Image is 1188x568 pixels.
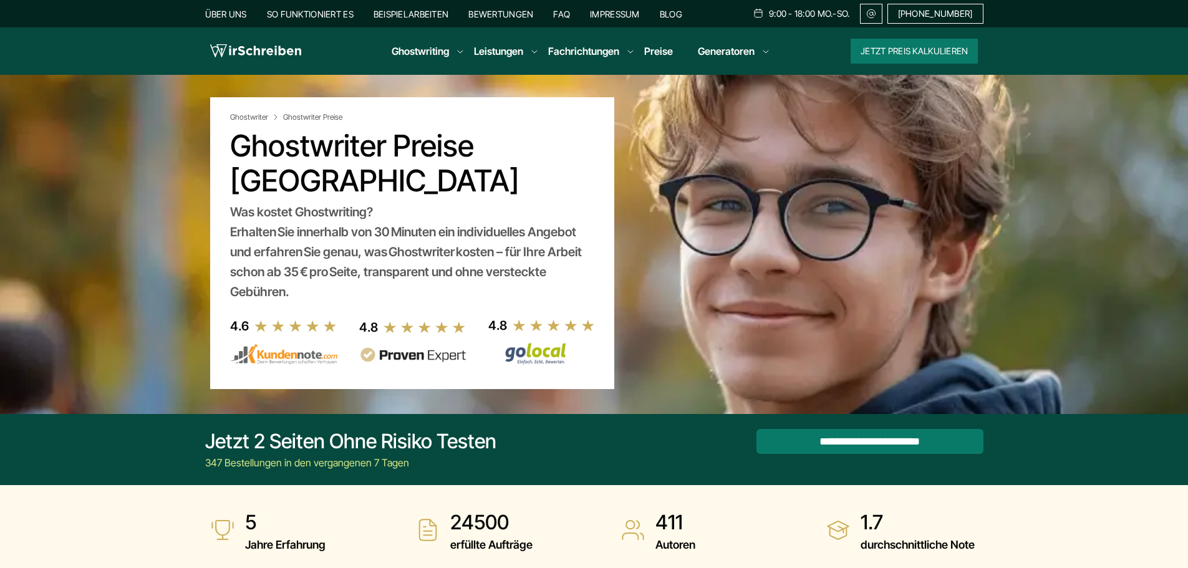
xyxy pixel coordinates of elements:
[769,9,850,19] span: 9:00 - 18:00 Mo.-So.
[359,317,378,337] div: 4.8
[474,44,523,59] a: Leistungen
[230,344,337,365] img: kundennote
[660,9,682,19] a: Blog
[861,510,975,535] strong: 1.7
[392,44,449,59] a: Ghostwriting
[753,8,764,18] img: Schedule
[644,45,673,57] a: Preise
[488,315,507,335] div: 4.8
[450,535,533,555] span: erfüllte Aufträge
[698,44,755,59] a: Generatoren
[205,455,496,470] div: 347 Bestellungen in den vergangenen 7 Tagen
[205,9,247,19] a: Über uns
[210,42,301,60] img: logo wirschreiben
[468,9,533,19] a: Bewertungen
[512,319,596,332] img: stars
[210,517,235,542] img: Jahre Erfahrung
[230,112,281,122] a: Ghostwriter
[553,9,570,19] a: FAQ
[205,429,496,454] div: Jetzt 2 Seiten ohne Risiko testen
[851,39,978,64] button: Jetzt Preis kalkulieren
[359,347,466,363] img: provenexpert reviews
[230,128,594,198] h1: Ghostwriter Preise [GEOGRAPHIC_DATA]
[548,44,619,59] a: Fachrichtungen
[245,535,326,555] span: Jahre Erfahrung
[267,9,354,19] a: So funktioniert es
[230,202,594,302] div: Was kostet Ghostwriting? Erhalten Sie innerhalb von 30 Minuten ein individuelles Angebot und erfa...
[383,320,466,334] img: stars
[887,4,983,24] a: [PHONE_NUMBER]
[230,316,249,336] div: 4.6
[254,319,337,333] img: stars
[283,112,342,122] span: Ghostwriter Preise
[655,510,695,535] strong: 411
[866,9,877,19] img: Email
[861,535,975,555] span: durchschnittliche Note
[590,9,640,19] a: Impressum
[655,535,695,555] span: Autoren
[898,9,973,19] span: [PHONE_NUMBER]
[488,342,596,365] img: Wirschreiben Bewertungen
[415,517,440,542] img: erfüllte Aufträge
[826,517,851,542] img: durchschnittliche Note
[374,9,448,19] a: Beispielarbeiten
[450,510,533,535] strong: 24500
[621,517,645,542] img: Autoren
[245,510,326,535] strong: 5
